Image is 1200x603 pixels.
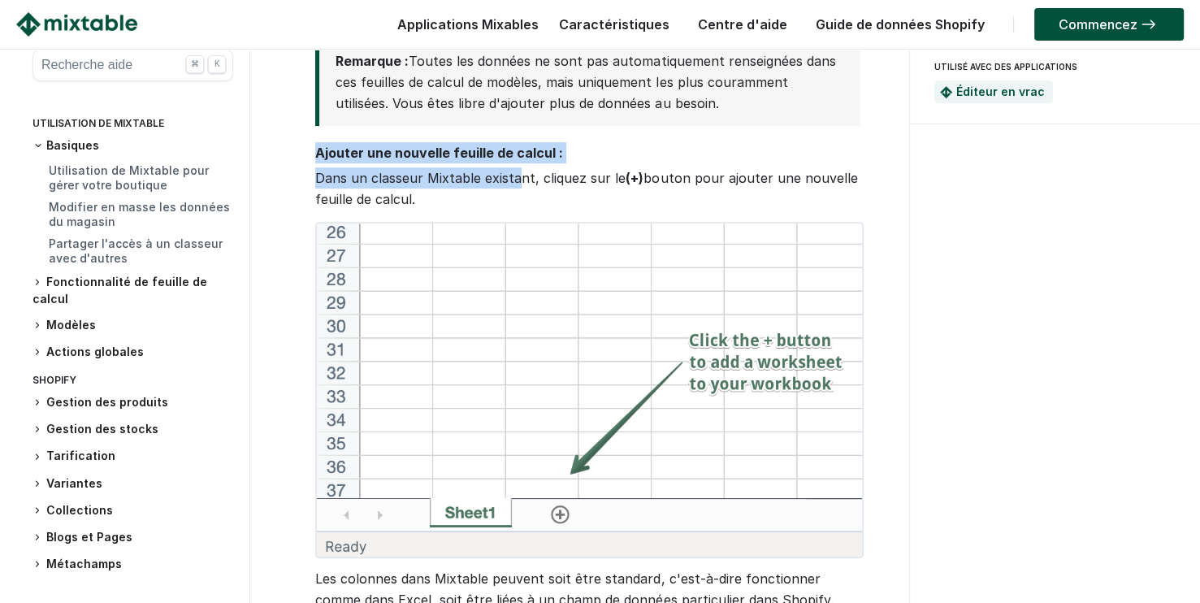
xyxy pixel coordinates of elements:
p: Dans un classeur Mixtable existant, cliquez sur le bouton pour ajouter une nouvelle feuille de ca... [315,167,860,210]
a: Utilisation de Mixtable pour gérer votre boutique [49,163,209,192]
h3: Gestion des stocks [32,421,233,438]
div: Shopify [32,371,233,394]
h3: Gestion des produits [32,394,233,411]
a: Commencez [1034,8,1184,41]
a: Modifier en masse les données du magasin [49,200,230,228]
div: ⌘ [186,55,204,73]
h3: Basiques [32,137,233,154]
p: Toutes les données ne sont pas automatiquement renseignées dans ces feuilles de calcul de modèles... [336,50,835,114]
div: Utilisation de Mixtable [32,114,233,137]
h3: Modèles [32,317,233,334]
div: UTILISÉ AVEC DES APPLICATIONS [934,57,1169,76]
strong: (+) [626,170,643,186]
button: Recherche aide ⌘ K [32,49,233,81]
strong: Remarque : [336,53,409,69]
img: Mixtable logo [16,12,137,37]
h3: Variantes [32,475,233,492]
div: K [208,55,226,73]
img: Mixtable Spreadsheet Bulk Editor App [940,86,952,98]
h3: Collections [32,502,233,519]
img: Add a new worksheet for Shopify data [315,222,863,558]
a: Caractéristiques [551,16,678,33]
h3: Tarification [32,448,233,465]
a: Partager l'accès à un classeur avec d'autres [49,236,223,265]
h3: Blogs et Pages [32,529,233,546]
strong: Ajouter une nouvelle feuille de calcul : [315,145,563,161]
a: Centre d'aide [690,16,795,33]
h3: Fonctionnalité de feuille de calcul [32,274,233,307]
h3: Actions globales [32,344,233,361]
img: arrow-right.svg [1137,20,1159,29]
div: Applications Mixables [389,12,539,45]
h3: Métachamps [32,556,233,573]
a: Éditeur en vrac [956,85,1045,98]
a: Guide de données Shopify [808,16,993,33]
